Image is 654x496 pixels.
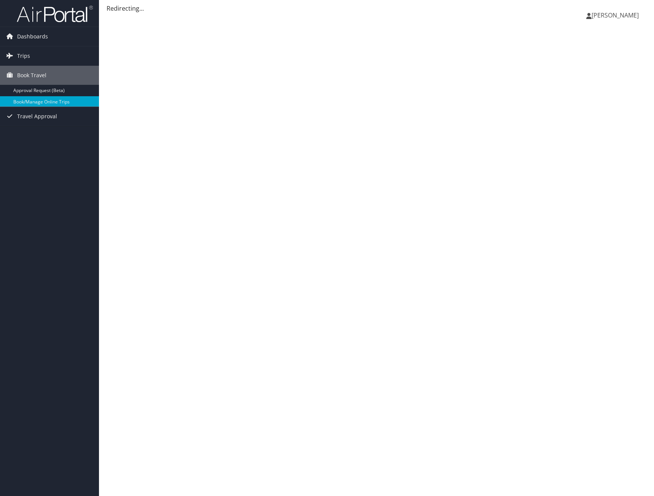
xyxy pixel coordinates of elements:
[586,4,646,27] a: [PERSON_NAME]
[17,5,93,23] img: airportal-logo.png
[592,11,639,19] span: [PERSON_NAME]
[17,46,30,65] span: Trips
[17,27,48,46] span: Dashboards
[17,107,57,126] span: Travel Approval
[107,4,646,13] div: Redirecting...
[17,66,46,85] span: Book Travel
